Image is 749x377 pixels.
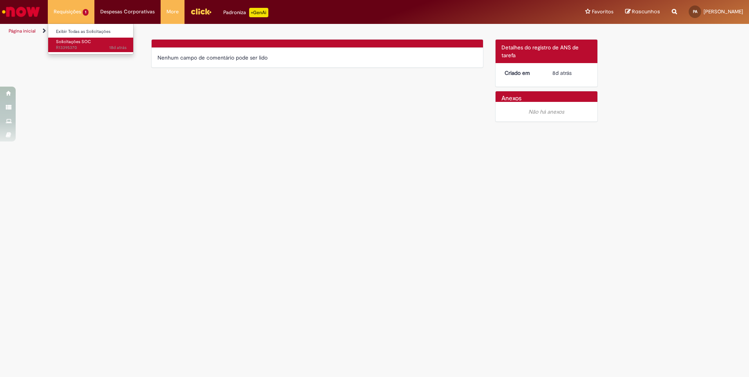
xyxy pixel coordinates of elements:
h2: Anexos [501,95,521,102]
img: click_logo_yellow_360x200.png [190,5,212,17]
span: PA [693,9,697,14]
ul: Trilhas de página [6,24,494,38]
span: [PERSON_NAME] [704,8,743,15]
p: +GenAi [249,8,268,17]
span: Requisições [54,8,81,16]
span: 1 [83,9,89,16]
a: Página inicial [9,28,36,34]
span: Favoritos [592,8,613,16]
span: Rascunhos [632,8,660,15]
img: ServiceNow [1,4,41,20]
span: 18d atrás [109,45,127,51]
span: R13395370 [56,45,127,51]
a: Rascunhos [625,8,660,16]
time: 20/08/2025 16:01:35 [552,69,572,76]
span: Solicitações SOC [56,39,91,45]
time: 11/08/2025 11:04:21 [109,45,127,51]
dt: Criado em [499,69,547,77]
div: Padroniza [223,8,268,17]
div: Nenhum campo de comentário pode ser lido [157,54,477,62]
span: Despesas Corporativas [100,8,155,16]
span: More [166,8,179,16]
span: Detalhes do registro de ANS de tarefa [501,44,579,59]
em: Não há anexos [528,108,564,115]
a: Aberto R13395370 : Solicitações SOC [48,38,134,52]
span: 8d atrás [552,69,572,76]
a: Exibir Todas as Solicitações [48,27,134,36]
div: 20/08/2025 16:01:35 [552,69,589,77]
ul: Requisições [48,24,134,54]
